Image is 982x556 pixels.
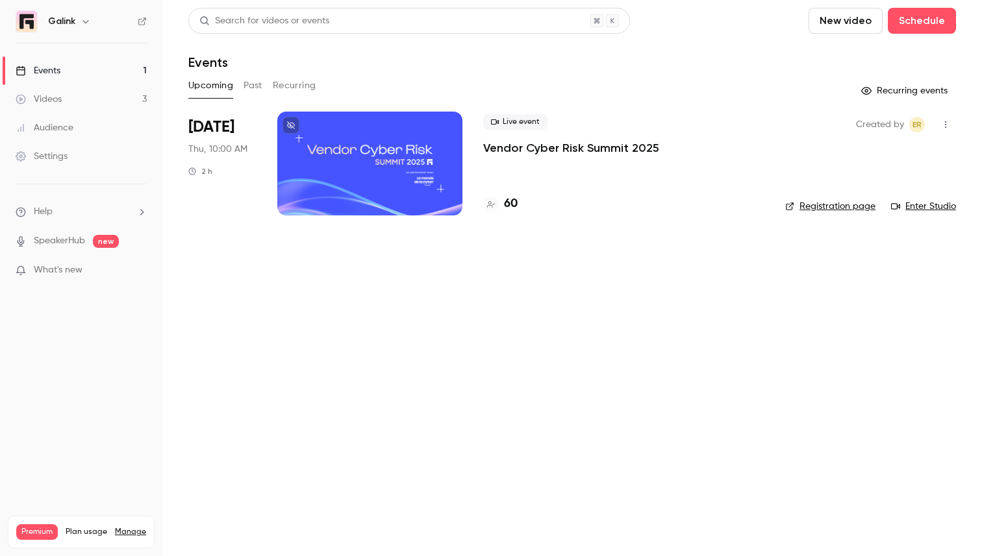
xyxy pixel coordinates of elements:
[16,64,60,77] div: Events
[16,11,37,32] img: Galink
[909,117,925,132] span: Etienne Retout
[273,75,316,96] button: Recurring
[93,235,119,248] span: new
[856,117,904,132] span: Created by
[34,205,53,219] span: Help
[785,200,875,213] a: Registration page
[809,8,883,34] button: New video
[188,54,228,70] h1: Events
[483,195,518,213] a: 60
[66,527,107,537] span: Plan usage
[483,114,548,130] span: Live event
[34,234,85,248] a: SpeakerHub
[913,117,922,132] span: ER
[188,117,234,138] span: [DATE]
[855,80,956,101] button: Recurring events
[188,112,257,215] div: Oct 2 Thu, 10:00 AM (Europe/Paris)
[16,121,73,134] div: Audience
[16,150,68,163] div: Settings
[34,263,82,277] span: What's new
[16,205,147,219] li: help-dropdown-opener
[483,140,659,156] a: Vendor Cyber Risk Summit 2025
[188,75,233,96] button: Upcoming
[188,166,212,176] div: 2 h
[244,75,262,96] button: Past
[891,200,956,213] a: Enter Studio
[504,195,518,213] h4: 60
[16,524,58,540] span: Premium
[888,8,956,34] button: Schedule
[48,15,75,28] h6: Galink
[115,527,146,537] a: Manage
[16,93,62,106] div: Videos
[188,143,247,156] span: Thu, 10:00 AM
[199,14,329,28] div: Search for videos or events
